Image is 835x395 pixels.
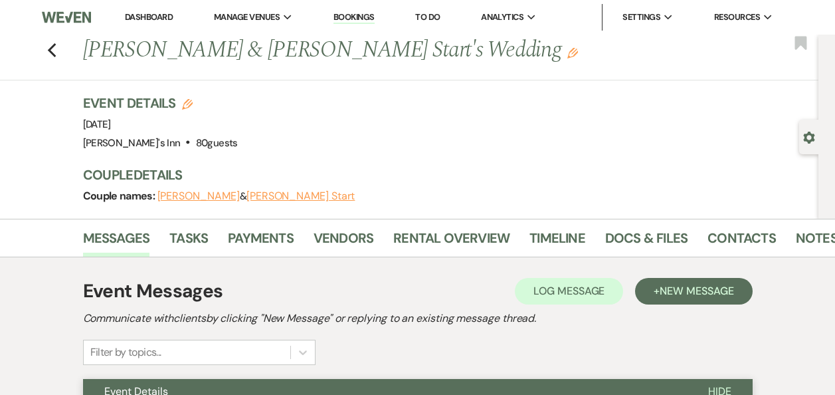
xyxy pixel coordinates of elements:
[169,227,208,257] a: Tasks
[90,344,161,360] div: Filter by topics...
[333,11,375,24] a: Bookings
[533,284,604,298] span: Log Message
[83,227,150,257] a: Messages
[228,227,294,257] a: Payments
[83,136,181,150] span: [PERSON_NAME]'s Inn
[714,11,760,24] span: Resources
[83,35,666,66] h1: [PERSON_NAME] & [PERSON_NAME] Start's Wedding
[660,284,733,298] span: New Message
[42,3,91,31] img: Weven Logo
[246,191,355,201] button: [PERSON_NAME] Start
[622,11,660,24] span: Settings
[157,191,240,201] button: [PERSON_NAME]
[83,166,806,184] h3: Couple Details
[83,311,753,327] h2: Communicate with clients by clicking "New Message" or replying to an existing message thread.
[214,11,280,24] span: Manage Venues
[83,189,157,203] span: Couple names:
[605,227,688,257] a: Docs & Files
[125,11,173,23] a: Dashboard
[707,227,776,257] a: Contacts
[515,278,623,305] button: Log Message
[635,278,752,305] button: +New Message
[196,136,238,150] span: 80 guests
[83,94,238,112] h3: Event Details
[83,277,223,305] h1: Event Messages
[481,11,523,24] span: Analytics
[157,190,355,203] span: &
[529,227,585,257] a: Timeline
[415,11,440,23] a: To Do
[567,47,578,59] button: Edit
[83,118,111,131] span: [DATE]
[314,227,373,257] a: Vendors
[393,227,510,257] a: Rental Overview
[803,130,815,143] button: Open lead details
